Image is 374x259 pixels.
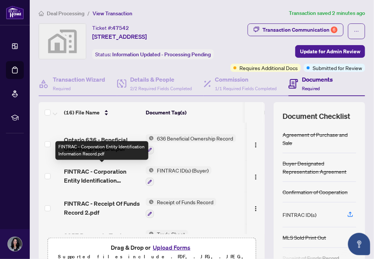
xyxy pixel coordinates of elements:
[245,160,296,192] td: [DATE]
[283,211,316,219] div: FINTRAC ID(s)
[64,231,140,249] span: 2257 Prospect - Trade Record Signed.pdf
[111,243,193,252] span: Drag & Drop or
[143,102,245,123] th: Document Tag(s)
[354,29,359,34] span: ellipsis
[348,233,370,255] button: Open asap
[47,10,84,17] span: Deal Processing
[146,198,216,218] button: Status IconReceipt of Funds Record
[245,224,296,256] td: [DATE]
[302,75,333,84] h4: Documents
[154,198,216,206] span: Receipt of Funds Record
[112,25,129,31] span: 47542
[300,45,360,57] span: Update for Admin Review
[146,166,212,186] button: Status IconFINTRAC ID(s) (Buyer)
[283,130,356,147] div: Agreement of Purchase and Sale
[283,233,326,241] div: MLS Sold Print Out
[250,138,262,150] button: Logo
[302,86,320,91] span: Required
[262,24,338,36] div: Transaction Communication
[331,26,338,33] div: 6
[283,188,348,196] div: Confirmation of Cooperation
[146,166,154,174] img: Status Icon
[53,86,71,91] span: Required
[130,86,192,91] span: 2/2 Required Fields Completed
[154,134,236,142] span: 636 Beneficial Ownership Record
[239,64,298,72] span: Requires Additional Docs
[289,9,365,18] article: Transaction saved 2 minutes ago
[215,75,277,84] h4: Commission
[250,202,262,214] button: Logo
[64,199,140,217] span: FINTRAC - Receipt Of Funds Record 2.pdf
[55,141,148,160] div: FINTRAC - Corporation Entity Identification Information Record.pdf
[61,102,143,123] th: (16) File Name
[39,11,44,16] span: home
[215,86,277,91] span: 1/1 Required Fields Completed
[146,230,154,238] img: Status Icon
[6,6,24,19] img: logo
[245,192,296,224] td: [DATE]
[146,198,154,206] img: Status Icon
[253,142,259,148] img: Logo
[112,51,211,58] span: Information Updated - Processing Pending
[39,24,86,59] img: svg%3e
[154,166,212,174] span: FINTRAC ID(s) (Buyer)
[92,32,147,41] span: [STREET_ADDRESS]
[146,230,188,250] button: Status IconTrade Sheet
[93,10,132,17] span: View Transaction
[253,206,259,212] img: Logo
[92,23,129,32] div: Ticket #:
[283,159,356,176] div: Buyer Designated Representation Agreement
[250,170,262,182] button: Logo
[64,167,140,185] span: FINTRAC - Corporation Entity Identification Information Record.pdf
[253,174,259,180] img: Logo
[283,111,350,121] span: Document Checklist
[8,237,22,251] img: Profile Icon
[146,134,236,154] button: Status Icon636 Beneficial Ownership Record
[53,75,105,84] h4: Transaction Wizard
[151,243,193,252] button: Upload Forms
[64,135,140,153] span: Ontario 636 - Beneficial Ownership Record.pdf
[92,49,214,59] div: Status:
[87,9,90,18] li: /
[313,64,362,72] span: Submitted for Review
[245,128,296,160] td: [DATE]
[146,134,154,142] img: Status Icon
[295,45,365,58] button: Update for Admin Review
[130,75,192,84] h4: Details & People
[154,230,188,238] span: Trade Sheet
[64,108,100,117] span: (16) File Name
[248,23,344,36] button: Transaction Communication6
